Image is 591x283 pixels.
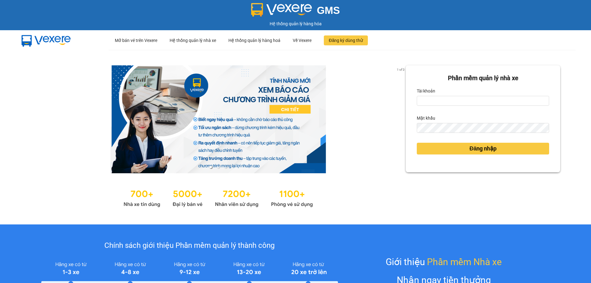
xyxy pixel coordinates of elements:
[417,143,549,154] button: Đăng nhập
[329,37,363,44] span: Đăng ký dùng thử
[417,86,435,96] label: Tài khoản
[395,65,406,73] p: 1 of 3
[170,31,216,50] div: Hệ thống quản lý nhà xe
[386,255,502,269] div: Giới thiệu
[15,30,77,51] img: mbUUG5Q.png
[2,20,589,27] div: Hệ thống quản lý hàng hóa
[397,65,406,173] button: next slide / item
[417,123,549,133] input: Mật khẩu
[123,186,313,209] img: Statistics.png
[427,255,502,269] span: Phần mềm Nhà xe
[324,35,368,45] button: Đăng ký dùng thử
[293,31,312,50] div: Về Vexere
[417,113,435,123] label: Mật khẩu
[317,5,340,16] span: GMS
[417,96,549,106] input: Tài khoản
[217,166,219,168] li: slide item 2
[224,166,227,168] li: slide item 3
[251,9,340,14] a: GMS
[41,240,338,252] div: Chính sách giới thiệu Phần mềm quản lý thành công
[31,65,39,173] button: previous slide / item
[210,166,212,168] li: slide item 1
[469,144,497,153] span: Đăng nhập
[115,31,157,50] div: Mở bán vé trên Vexere
[251,3,312,17] img: logo 2
[417,73,549,83] div: Phần mềm quản lý nhà xe
[228,31,280,50] div: Hệ thống quản lý hàng hoá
